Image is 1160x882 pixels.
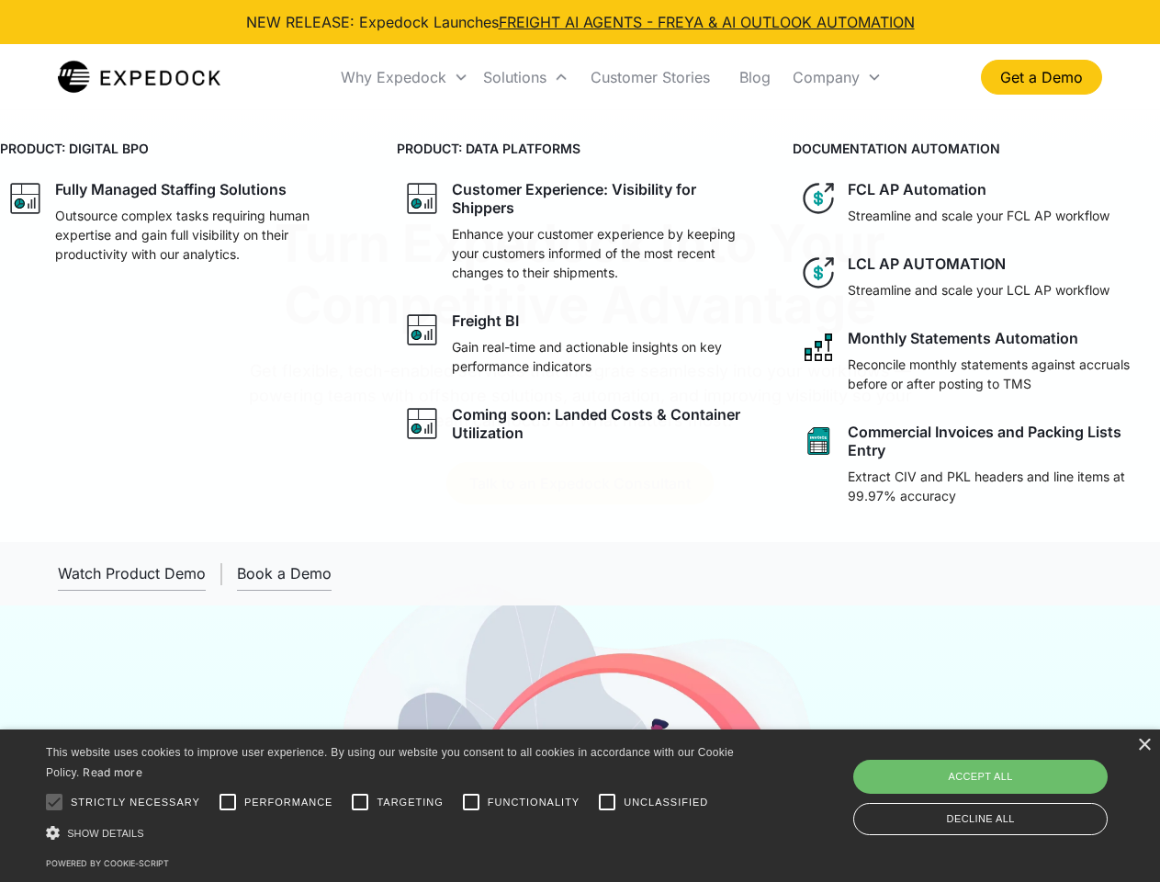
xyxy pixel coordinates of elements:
[785,46,889,108] div: Company
[452,311,519,330] div: Freight BI
[793,68,860,86] div: Company
[55,180,287,198] div: Fully Managed Staffing Solutions
[397,304,764,383] a: graph iconFreight BIGain real-time and actionable insights on key performance indicators
[46,858,169,868] a: Powered by cookie-script
[452,224,757,282] p: Enhance your customer experience by keeping your customers informed of the most recent changes to...
[58,59,220,96] a: home
[848,254,1006,273] div: LCL AP AUTOMATION
[793,139,1160,158] h4: DOCUMENTATION AUTOMATION
[848,467,1153,505] p: Extract CIV and PKL headers and line items at 99.97% accuracy
[333,46,476,108] div: Why Expedock
[237,557,332,591] a: Book a Demo
[404,311,441,348] img: graph icon
[800,180,837,217] img: dollar icon
[848,423,1153,459] div: Commercial Invoices and Packing Lists Entry
[58,59,220,96] img: Expedock Logo
[7,180,44,217] img: graph icon
[800,329,837,366] img: network like icon
[377,795,443,810] span: Targeting
[800,423,837,459] img: sheet icon
[404,405,441,442] img: graph icon
[71,795,200,810] span: Strictly necessary
[854,684,1160,882] iframe: Chat Widget
[341,68,446,86] div: Why Expedock
[55,206,360,264] p: Outsource complex tasks requiring human expertise and gain full visibility on their productivity ...
[58,564,206,582] div: Watch Product Demo
[848,355,1153,393] p: Reconcile monthly statements against accruals before or after posting to TMS
[397,398,764,449] a: graph iconComing soon: Landed Costs & Container Utilization
[83,765,142,779] a: Read more
[452,180,757,217] div: Customer Experience: Visibility for Shippers
[576,46,725,108] a: Customer Stories
[404,180,441,217] img: graph icon
[793,173,1160,232] a: dollar iconFCL AP AutomationStreamline and scale your FCL AP workflow
[793,415,1160,513] a: sheet iconCommercial Invoices and Packing Lists EntryExtract CIV and PKL headers and line items a...
[981,60,1102,95] a: Get a Demo
[848,180,986,198] div: FCL AP Automation
[237,564,332,582] div: Book a Demo
[483,68,546,86] div: Solutions
[397,139,764,158] h4: PRODUCT: DATA PLATFORMS
[476,46,576,108] div: Solutions
[499,13,915,31] a: FREIGHT AI AGENTS - FREYA & AI OUTLOOK AUTOMATION
[58,557,206,591] a: open lightbox
[246,11,915,33] div: NEW RELEASE: Expedock Launches
[46,823,740,842] div: Show details
[793,322,1160,401] a: network like iconMonthly Statements AutomationReconcile monthly statements against accruals befor...
[725,46,785,108] a: Blog
[452,337,757,376] p: Gain real-time and actionable insights on key performance indicators
[46,746,734,780] span: This website uses cookies to improve user experience. By using our website you consent to all coo...
[848,280,1109,300] p: Streamline and scale your LCL AP workflow
[67,828,144,839] span: Show details
[452,405,757,442] div: Coming soon: Landed Costs & Container Utilization
[244,795,333,810] span: Performance
[488,795,580,810] span: Functionality
[800,254,837,291] img: dollar icon
[793,247,1160,307] a: dollar iconLCL AP AUTOMATIONStreamline and scale your LCL AP workflow
[848,329,1078,347] div: Monthly Statements Automation
[397,173,764,289] a: graph iconCustomer Experience: Visibility for ShippersEnhance your customer experience by keeping...
[624,795,708,810] span: Unclassified
[848,206,1109,225] p: Streamline and scale your FCL AP workflow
